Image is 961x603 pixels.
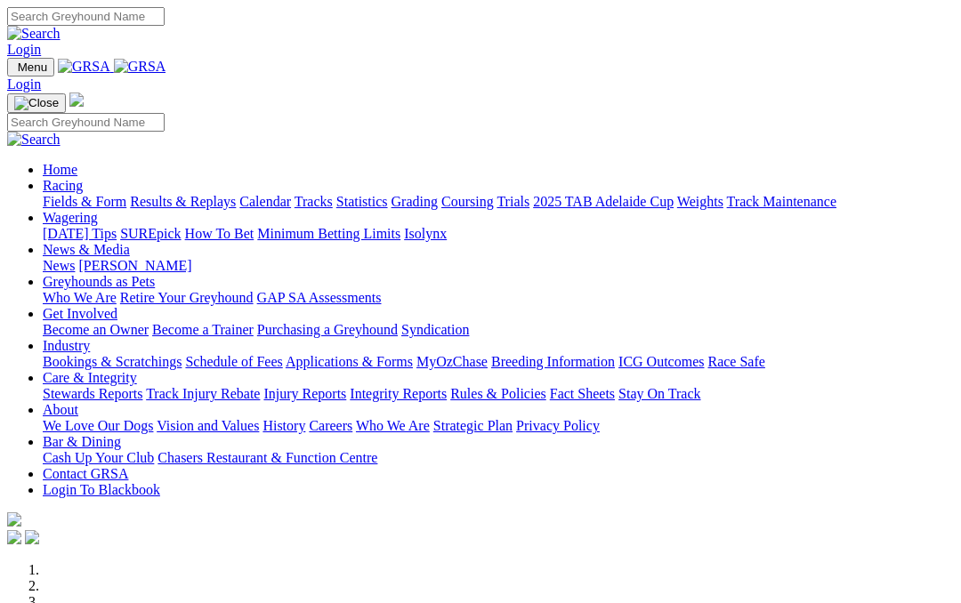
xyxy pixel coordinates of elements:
[336,194,388,209] a: Statistics
[43,226,954,242] div: Wagering
[43,258,75,273] a: News
[43,466,128,481] a: Contact GRSA
[239,194,291,209] a: Calendar
[43,386,954,402] div: Care & Integrity
[295,194,333,209] a: Tracks
[433,418,513,433] a: Strategic Plan
[350,386,447,401] a: Integrity Reports
[114,59,166,75] img: GRSA
[43,194,126,209] a: Fields & Form
[43,274,155,289] a: Greyhounds as Pets
[43,322,954,338] div: Get Involved
[43,194,954,210] div: Racing
[550,386,615,401] a: Fact Sheets
[185,354,282,369] a: Schedule of Fees
[120,226,181,241] a: SUREpick
[58,59,110,75] img: GRSA
[43,354,954,370] div: Industry
[130,194,236,209] a: Results & Replays
[677,194,723,209] a: Weights
[727,194,836,209] a: Track Maintenance
[516,418,600,433] a: Privacy Policy
[43,482,160,497] a: Login To Blackbook
[185,226,254,241] a: How To Bet
[7,26,61,42] img: Search
[441,194,494,209] a: Coursing
[14,96,59,110] img: Close
[43,322,149,337] a: Become an Owner
[392,194,438,209] a: Grading
[43,226,117,241] a: [DATE] Tips
[7,58,54,76] button: Toggle navigation
[43,450,154,465] a: Cash Up Your Club
[263,386,346,401] a: Injury Reports
[25,530,39,544] img: twitter.svg
[404,226,447,241] a: Isolynx
[309,418,352,433] a: Careers
[43,402,78,417] a: About
[286,354,413,369] a: Applications & Forms
[491,354,615,369] a: Breeding Information
[43,306,117,321] a: Get Involved
[7,132,61,148] img: Search
[43,338,90,353] a: Industry
[533,194,674,209] a: 2025 TAB Adelaide Cup
[497,194,529,209] a: Trials
[7,530,21,544] img: facebook.svg
[43,450,954,466] div: Bar & Dining
[157,418,259,433] a: Vision and Values
[707,354,764,369] a: Race Safe
[7,93,66,113] button: Toggle navigation
[69,92,84,107] img: logo-grsa-white.png
[152,322,254,337] a: Become a Trainer
[43,386,142,401] a: Stewards Reports
[43,290,954,306] div: Greyhounds as Pets
[7,42,41,57] a: Login
[43,354,182,369] a: Bookings & Scratchings
[43,290,117,305] a: Who We Are
[7,512,21,527] img: logo-grsa-white.png
[257,226,400,241] a: Minimum Betting Limits
[450,386,546,401] a: Rules & Policies
[43,210,98,225] a: Wagering
[43,162,77,177] a: Home
[43,242,130,257] a: News & Media
[262,418,305,433] a: History
[120,290,254,305] a: Retire Your Greyhound
[7,7,165,26] input: Search
[7,76,41,92] a: Login
[43,434,121,449] a: Bar & Dining
[43,258,954,274] div: News & Media
[157,450,377,465] a: Chasers Restaurant & Function Centre
[43,418,954,434] div: About
[43,418,153,433] a: We Love Our Dogs
[43,178,83,193] a: Racing
[78,258,191,273] a: [PERSON_NAME]
[618,386,700,401] a: Stay On Track
[7,113,165,132] input: Search
[146,386,260,401] a: Track Injury Rebate
[401,322,469,337] a: Syndication
[356,418,430,433] a: Who We Are
[18,60,47,74] span: Menu
[257,322,398,337] a: Purchasing a Greyhound
[416,354,488,369] a: MyOzChase
[257,290,382,305] a: GAP SA Assessments
[618,354,704,369] a: ICG Outcomes
[43,370,137,385] a: Care & Integrity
